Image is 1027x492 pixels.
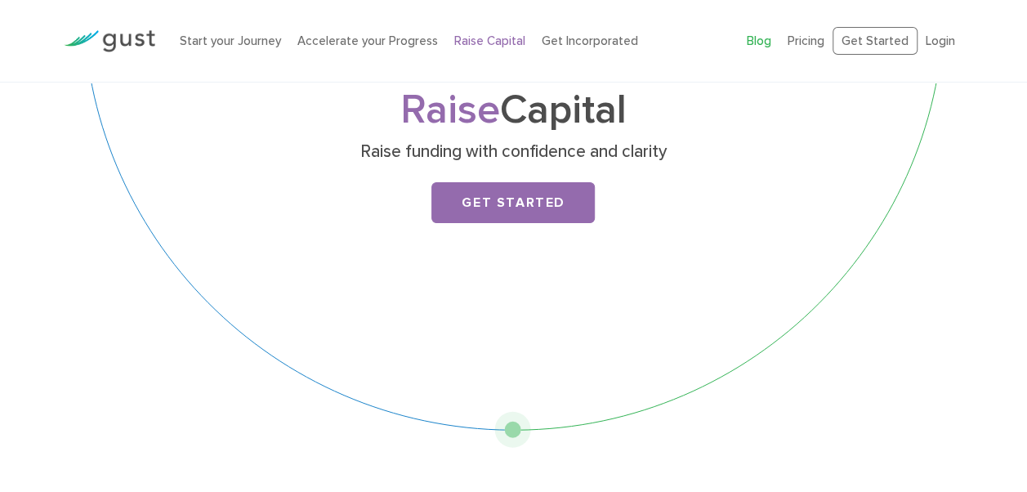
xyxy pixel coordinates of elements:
[190,92,836,129] h1: Capital
[788,34,824,48] a: Pricing
[454,34,525,48] a: Raise Capital
[833,27,918,56] a: Get Started
[431,182,595,223] a: Get Started
[64,30,155,52] img: Gust Logo
[400,86,500,134] span: Raise
[197,141,830,163] p: Raise funding with confidence and clarity
[180,34,281,48] a: Start your Journey
[926,34,955,48] a: Login
[297,34,438,48] a: Accelerate your Progress
[542,34,638,48] a: Get Incorporated
[747,34,771,48] a: Blog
